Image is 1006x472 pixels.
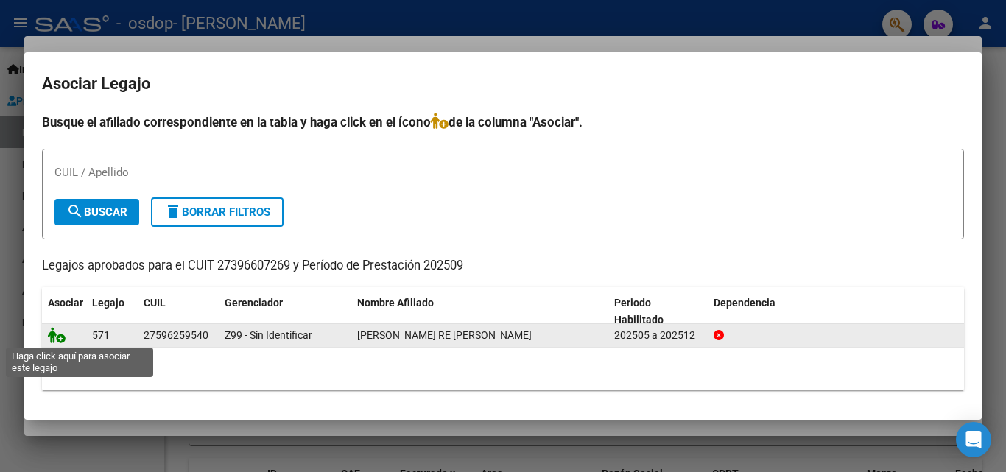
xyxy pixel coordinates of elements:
span: CUIL [144,297,166,309]
span: Periodo Habilitado [614,297,664,325]
span: 571 [92,329,110,341]
span: Legajo [92,297,124,309]
span: Borrar Filtros [164,205,270,219]
span: Asociar [48,297,83,309]
datatable-header-cell: Gerenciador [219,287,351,336]
datatable-header-cell: Asociar [42,287,86,336]
div: Open Intercom Messenger [956,422,991,457]
span: Z99 - Sin Identificar [225,329,312,341]
div: 27596259540 [144,327,208,344]
p: Legajos aprobados para el CUIT 27396607269 y Período de Prestación 202509 [42,257,964,275]
h4: Busque el afiliado correspondiente en la tabla y haga click en el ícono de la columna "Asociar". [42,113,964,132]
button: Borrar Filtros [151,197,284,227]
span: MARTIN RE FELIPE TOMAS [357,329,532,341]
mat-icon: search [66,202,84,220]
datatable-header-cell: Periodo Habilitado [608,287,708,336]
datatable-header-cell: CUIL [138,287,219,336]
datatable-header-cell: Dependencia [708,287,965,336]
span: Nombre Afiliado [357,297,434,309]
span: Dependencia [714,297,775,309]
button: Buscar [54,199,139,225]
span: Gerenciador [225,297,283,309]
datatable-header-cell: Nombre Afiliado [351,287,608,336]
datatable-header-cell: Legajo [86,287,138,336]
div: 1 registros [42,353,964,390]
mat-icon: delete [164,202,182,220]
span: Buscar [66,205,127,219]
div: 202505 a 202512 [614,327,702,344]
h2: Asociar Legajo [42,70,964,98]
